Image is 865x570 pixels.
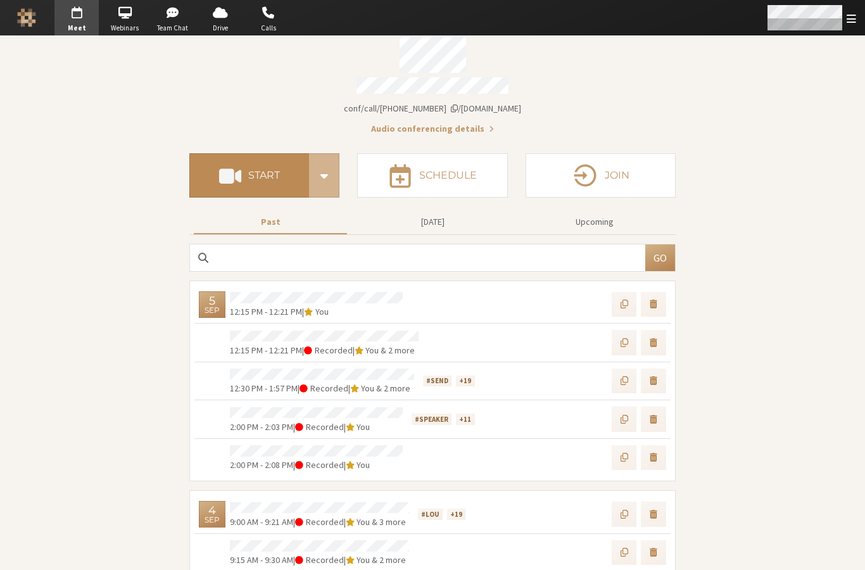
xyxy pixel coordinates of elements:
[456,376,474,387] div: +19
[246,23,291,34] span: Calls
[230,554,409,567] div: |
[189,153,309,198] button: Start
[151,23,195,34] span: Team Chat
[641,407,666,432] button: Delete meeting
[298,383,348,394] span: | Recorded
[371,122,494,136] button: Audio conferencing details
[356,211,509,233] button: [DATE]
[199,501,225,528] div: Thursday, September 4, 2025 9:00 AM
[230,345,302,356] span: 12:15 PM - 12:21 PM
[230,421,403,434] div: |
[641,292,666,317] button: Delete meeting
[423,376,451,387] div: #send
[379,345,415,356] span: & 2 more
[370,554,406,566] span: & 2 more
[230,305,403,319] div: |
[103,23,147,34] span: Webinars
[208,505,216,516] div: 4
[230,421,293,433] span: 2:00 PM - 2:03 PM
[194,362,671,400] div: 12:30 PM - 1:57 PM|Recorded|You & 2 more#send+19
[230,382,414,395] div: |
[641,330,666,355] button: Delete meeting
[456,414,474,425] div: +11
[370,516,406,528] span: & 3 more
[418,509,442,520] div: #lou
[230,459,403,472] div: |
[641,369,666,394] button: Delete meeting
[612,330,637,355] button: Copy previous settings into new meeting
[361,383,374,394] span: You
[612,502,637,527] button: Copy previous settings into new meeting
[194,211,347,233] button: Past
[357,153,507,198] button: Schedule
[194,438,671,477] div: 2:00 PM - 2:08 PM|Recorded|You
[374,383,410,394] span: & 2 more
[645,244,675,271] button: Go
[230,306,302,317] span: 12:15 PM - 12:21 PM
[293,459,344,471] span: | Recorded
[612,407,637,432] button: Copy previous settings into new meeting
[194,400,671,438] div: 2:00 PM - 2:03 PM|Recorded|You#speaker+11
[518,211,671,233] button: Upcoming
[293,516,344,528] span: | Recorded
[230,554,293,566] span: 9:15 AM - 9:30 AM
[605,170,629,180] h4: Join
[293,421,344,433] span: | Recorded
[641,445,666,471] button: Delete meeting
[194,495,671,533] div: 4Sep9:00 AM - 9:21 AM|Recorded|You & 3 more#lou+19
[526,153,676,198] button: Join
[230,516,293,528] span: 9:00 AM - 9:21 AM
[230,516,409,529] div: |
[357,421,370,433] span: You
[199,291,225,318] div: Friday, September 5, 2025 12:15 PM
[447,509,465,520] div: +19
[641,540,666,566] button: Delete meeting
[357,459,370,471] span: You
[205,516,220,524] div: Sep
[612,369,637,394] button: Copy previous settings into new meeting
[344,102,521,115] button: Copy my meeting room linkCopy my meeting room link
[230,344,419,357] div: |
[365,345,379,356] span: You
[293,554,344,566] span: | Recorded
[612,292,637,317] button: Copy previous settings into new meeting
[302,345,353,356] span: | Recorded
[230,459,293,471] span: 2:00 PM - 2:08 PM
[54,23,99,34] span: Meet
[833,537,856,561] iframe: Chat
[17,8,36,27] img: Iotum
[344,103,521,114] span: Copy my meeting room link
[209,295,215,307] div: 5
[641,502,666,527] button: Delete meeting
[198,23,243,34] span: Drive
[194,286,671,324] div: 5Sep12:15 PM - 12:21 PM|You
[315,306,329,317] span: You
[248,170,280,180] h4: Start
[419,170,477,180] h4: Schedule
[194,323,671,362] div: 12:15 PM - 12:21 PM|Recorded|You & 2 more
[412,414,451,425] div: #speaker
[205,307,220,314] div: Sep
[612,540,637,566] button: Copy previous settings into new meeting
[357,516,370,528] span: You
[357,554,370,566] span: You
[309,153,339,198] div: Start conference options
[612,445,637,471] button: Copy previous settings into new meeting
[230,383,298,394] span: 12:30 PM - 1:57 PM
